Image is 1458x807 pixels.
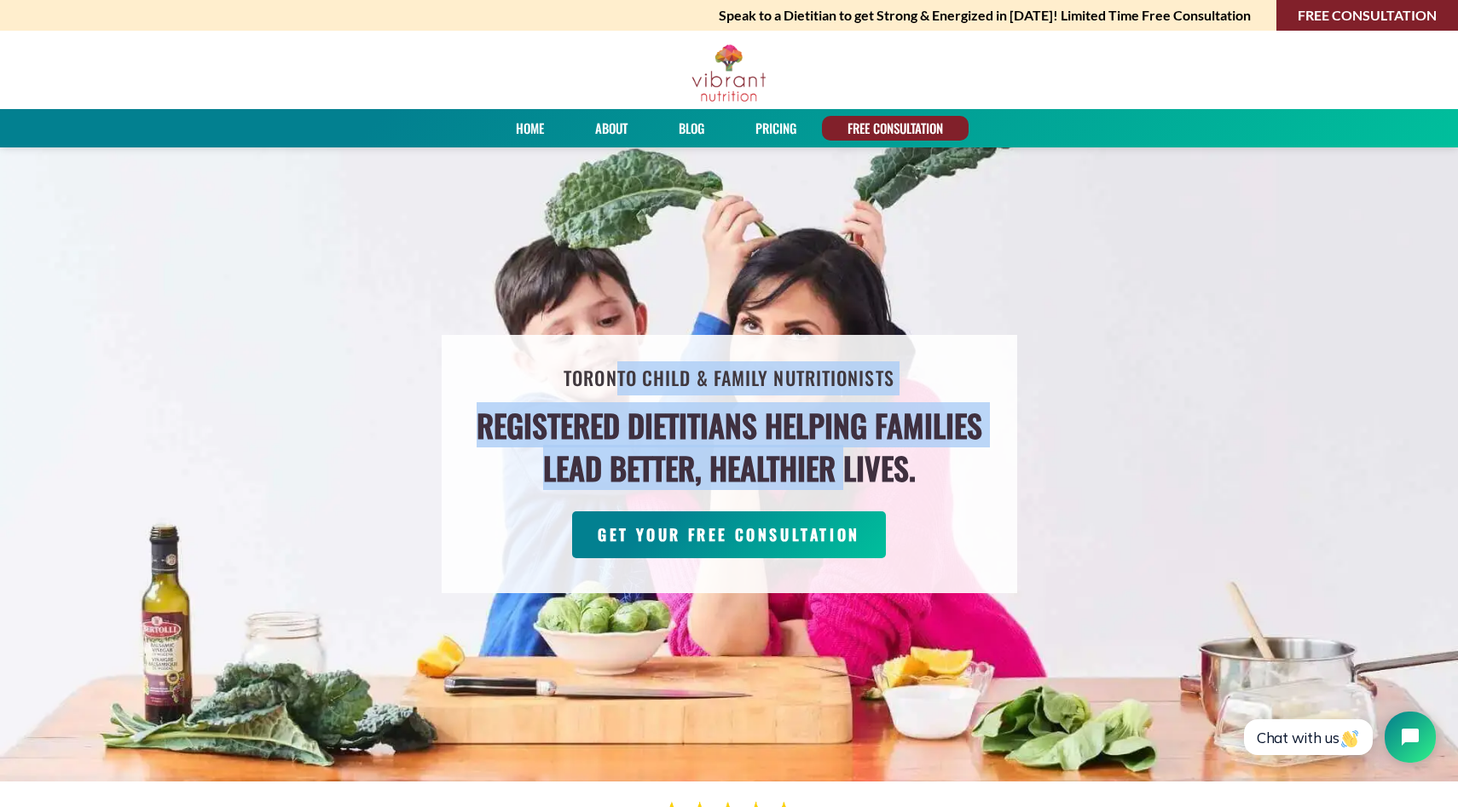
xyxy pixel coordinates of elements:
a: GET YOUR FREE CONSULTATION [572,511,886,558]
h4: Registered Dietitians helping families lead better, healthier lives. [477,404,982,490]
a: PRICING [749,116,802,141]
a: FREE CONSULTATION [842,116,949,141]
iframe: Tidio Chat [1225,697,1450,777]
img: Vibrant Nutrition [691,43,767,103]
a: Home [510,116,550,141]
strong: Speak to a Dietitian to get Strong & Energized in [DATE]! Limited Time Free Consultation [719,3,1251,27]
a: Blog [673,116,710,141]
h2: Toronto Child & Family Nutritionists [564,361,894,395]
a: About [589,116,634,141]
